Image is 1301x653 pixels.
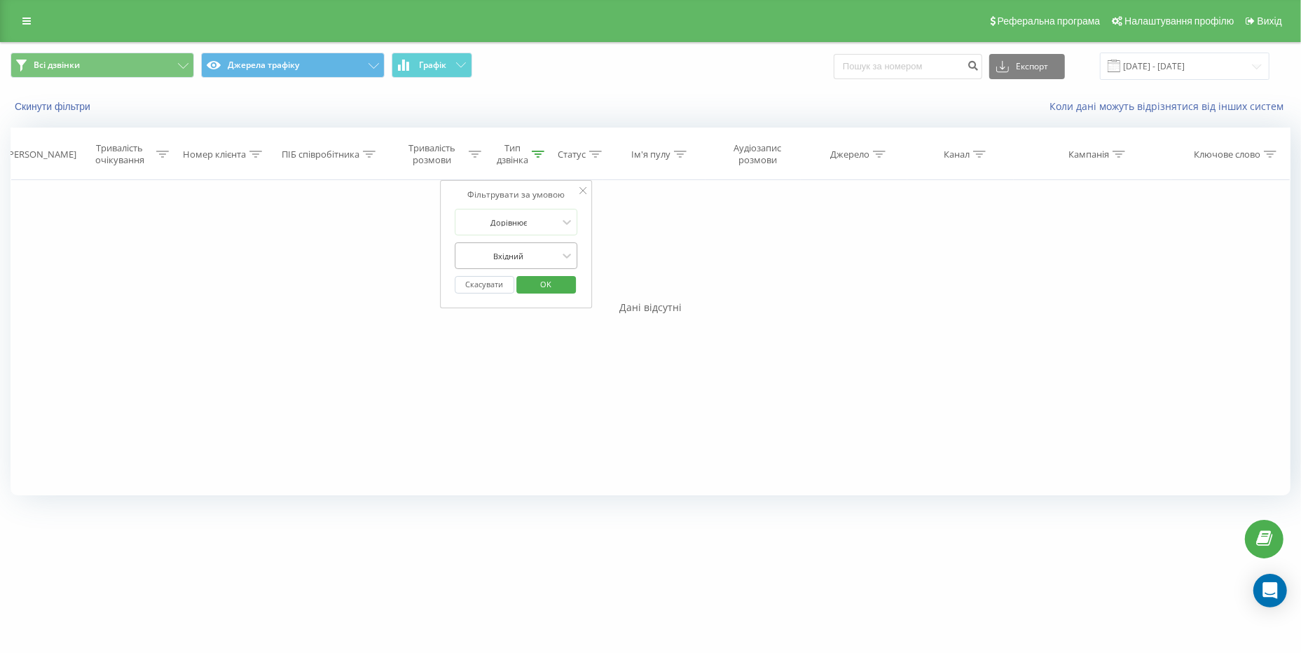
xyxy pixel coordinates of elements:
[282,149,359,160] div: ПІБ співробітника
[516,276,576,294] button: OK
[86,142,153,166] div: Тривалість очікування
[497,142,528,166] div: Тип дзвінка
[830,149,869,160] div: Джерело
[998,15,1101,27] span: Реферальна програма
[399,142,465,166] div: Тривалість розмови
[1049,99,1290,113] a: Коли дані можуть відрізнятися вiд інших систем
[455,188,578,202] div: Фільтрувати за умовою
[183,149,246,160] div: Номер клієнта
[11,301,1290,315] div: Дані відсутні
[34,60,80,71] span: Всі дзвінки
[834,54,982,79] input: Пошук за номером
[1124,15,1234,27] span: Налаштування профілю
[1253,574,1287,607] div: Open Intercom Messenger
[558,149,586,160] div: Статус
[6,149,76,160] div: [PERSON_NAME]
[419,60,446,70] span: Графік
[11,100,97,113] button: Скинути фільтри
[455,276,514,294] button: Скасувати
[526,273,565,295] span: OK
[11,53,194,78] button: Всі дзвінки
[944,149,970,160] div: Канал
[989,54,1065,79] button: Експорт
[1068,149,1109,160] div: Кампанія
[201,53,385,78] button: Джерела трафіку
[718,142,797,166] div: Аудіозапис розмови
[1258,15,1282,27] span: Вихід
[392,53,472,78] button: Графік
[1194,149,1260,160] div: Ключове слово
[631,149,670,160] div: Ім'я пулу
